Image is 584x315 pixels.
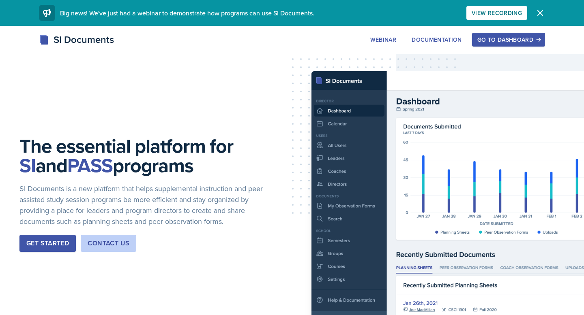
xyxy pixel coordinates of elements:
button: Get Started [19,235,76,252]
button: Go to Dashboard [472,33,545,47]
button: Webinar [365,33,401,47]
div: Contact Us [88,238,129,248]
div: View Recording [472,10,522,16]
button: Documentation [406,33,467,47]
button: Contact Us [81,235,136,252]
div: SI Documents [39,32,114,47]
button: View Recording [466,6,527,20]
span: Big news! We've just had a webinar to demonstrate how programs can use SI Documents. [60,9,314,17]
div: Get Started [26,238,69,248]
div: Go to Dashboard [477,36,540,43]
div: Documentation [412,36,462,43]
div: Webinar [370,36,396,43]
